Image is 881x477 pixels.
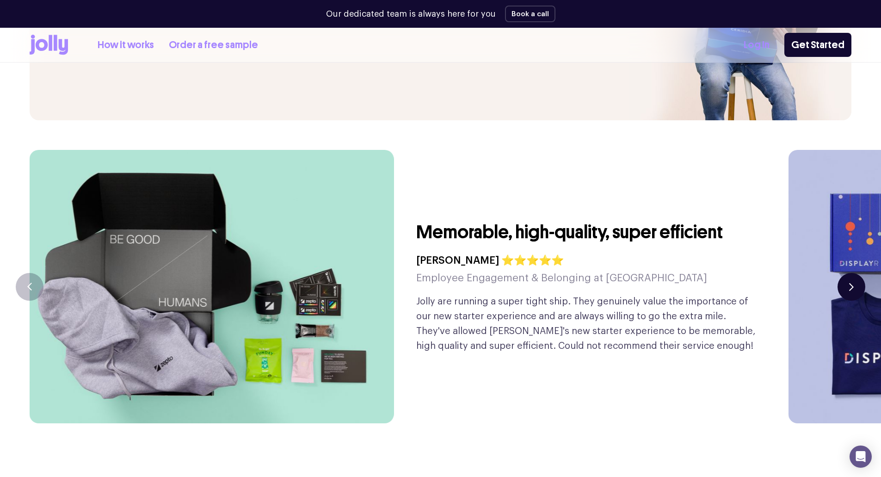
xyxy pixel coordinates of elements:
[416,294,758,353] p: Jolly are running a super tight ship. They genuinely value the importance of our new starter expe...
[169,37,258,53] a: Order a free sample
[744,37,770,53] a: Log In
[416,220,723,244] h3: Memorable, high-quality, super efficient
[850,446,872,468] div: Open Intercom Messenger
[416,252,707,269] h4: [PERSON_NAME] ⭐⭐⭐⭐⭐
[505,6,555,22] button: Book a call
[416,269,707,287] h5: Employee Engagement & Belonging at [GEOGRAPHIC_DATA]
[326,8,496,20] p: Our dedicated team is always here for you
[98,37,154,53] a: How it works
[784,33,851,57] a: Get Started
